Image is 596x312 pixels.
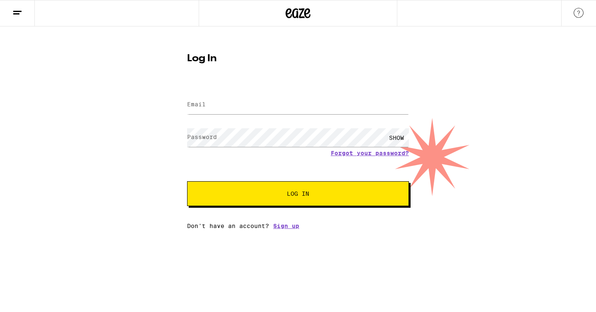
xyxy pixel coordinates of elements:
[187,223,409,229] div: Don't have an account?
[331,150,409,156] a: Forgot your password?
[187,181,409,206] button: Log In
[287,191,309,197] span: Log In
[273,223,299,229] a: Sign up
[384,128,409,147] div: SHOW
[187,101,206,108] label: Email
[187,134,217,140] label: Password
[187,96,409,114] input: Email
[187,54,409,64] h1: Log In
